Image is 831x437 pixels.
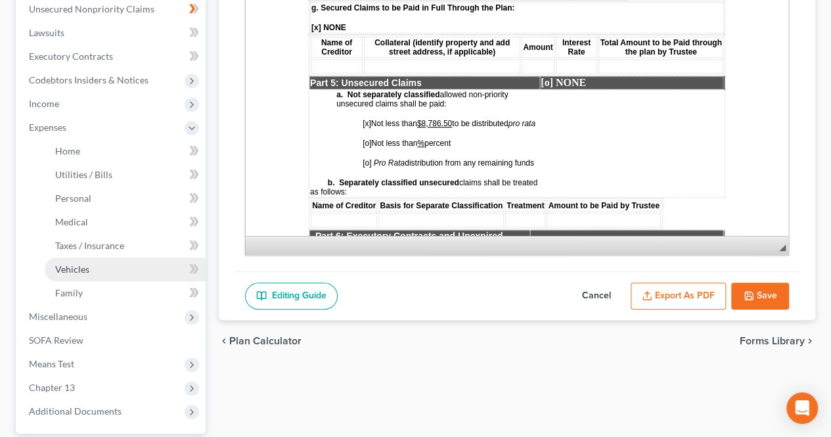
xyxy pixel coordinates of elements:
span: Unsecured Nonpriority Claims [29,3,154,14]
span: Executory Contracts [29,51,113,62]
button: chevron_left Plan Calculator [219,336,302,346]
a: Vehicles [45,258,206,281]
strong: Part 5: Unsecured Claims [64,137,176,148]
span: claims shall be treated as follows: [64,238,292,256]
a: Lawsuits [18,21,206,45]
strong: [x] NONE [285,295,330,306]
span: Treatment [261,261,298,270]
span: Name of Creditor [66,261,130,270]
span: [x] [117,179,125,188]
div: Open Intercom Messenger [786,392,818,424]
i: chevron_left [219,336,229,346]
a: Executory Contracts [18,45,206,68]
em: Pro Rata [128,218,159,227]
span: Name of Creditor [76,98,106,116]
button: Forms Library chevron_right [740,336,815,346]
span: Personal [55,193,91,204]
span: Amount to be Paid by Trustee [302,261,413,270]
span: Codebtors Insiders & Notices [29,74,148,85]
span: Home [55,145,80,156]
u: % [171,198,179,208]
span: Means Test [29,358,74,369]
button: Export as PDF [631,283,726,310]
strong: b. Separately classified unsecured [82,238,213,247]
span: Total Amount to be Paid through the plan by Trustee [354,98,476,116]
u: $8,786.50 [171,179,206,188]
span: Td Auto Fin [66,48,106,57]
span: Not less than percent [117,198,205,208]
span: Not less than to be distributed [117,179,290,188]
a: Editing Guide [245,283,338,310]
span: Family [55,287,83,298]
span: [x] NONE [66,83,101,92]
strong: [o] NONE [295,137,340,148]
span: Taxes / Insurance [55,240,124,251]
span: Medical [55,216,88,227]
span: Interest Rate [317,98,345,116]
span: Name of Creditor [66,35,130,44]
span: Chapter 13 [29,382,75,393]
span: Expenses [29,122,66,133]
span: Forms Library [740,336,805,346]
span: Part 6: Executory Contracts and Unexpired Leases [64,290,257,311]
span: SOFA Review [29,334,83,346]
span: Vehicles [55,264,89,275]
span: Additional Documents [29,405,122,417]
span: Lawsuits [29,27,64,38]
a: Medical [45,210,206,234]
span: Amount [277,103,307,112]
span: Miscellaneous [29,311,87,322]
span: Basis for Separate Classification [134,261,257,270]
em: pro rata [263,179,290,188]
button: Cancel [568,283,625,310]
span: Collateral (identify property and add street address, if applicable) [129,98,264,116]
span: allowed non-priority unsecured claims shall be paid: [91,150,262,168]
span: [o] [117,198,125,208]
span: Income [29,98,59,109]
button: Save [731,283,789,310]
span: Plan Calculator [229,336,302,346]
strong: g. Secured Claims to be Paid in Full Through the Plan: [66,63,269,72]
span: Collateral (identify property and add street address, if applicable) [134,35,378,44]
a: Taxes / Insurance [45,234,206,258]
span: 2018 Ford F150 [134,48,190,57]
a: Family [45,281,206,305]
a: Utilities / Bills [45,163,206,187]
span: Resize [779,244,786,251]
i: chevron_right [805,336,815,346]
span: Utilities / Bills [55,169,112,180]
a: Personal [45,187,206,210]
a: Home [45,139,206,163]
span: distribution from any remaining funds [117,218,288,227]
strong: a. Not separately classified [91,150,194,159]
span: [o] [117,218,125,227]
a: SOFA Review [18,329,206,352]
